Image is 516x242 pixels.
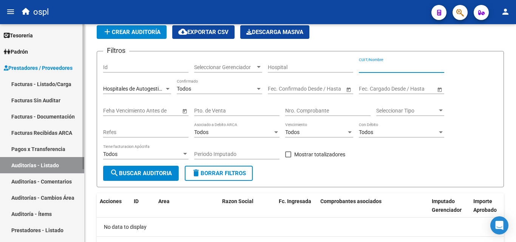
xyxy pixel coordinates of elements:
span: Borrar Filtros [192,170,246,177]
div: No data to display [97,217,504,236]
datatable-header-cell: Importe Aprobado [470,193,512,227]
button: Borrar Filtros [185,166,253,181]
span: ID [134,198,139,204]
mat-icon: cloud_download [178,27,187,36]
span: Hospitales de Autogestión [103,86,165,92]
button: Buscar Auditoria [103,166,179,181]
mat-icon: search [110,168,119,177]
span: Imputado Gerenciador [432,198,462,213]
span: Razon Social [222,198,253,204]
span: Fc. Ingresada [279,198,311,204]
datatable-header-cell: Fc. Ingresada [276,193,317,227]
span: Padrón [4,48,28,56]
datatable-header-cell: ID [131,193,155,227]
span: Importe Aprobado [473,198,497,213]
datatable-header-cell: Acciones [97,193,131,227]
input: Start date [359,86,382,92]
span: Todos [285,129,300,135]
div: Open Intercom Messenger [490,216,508,234]
datatable-header-cell: Imputado Gerenciador [429,193,470,227]
span: Todos [359,129,373,135]
mat-icon: person [501,7,510,16]
span: Area [158,198,170,204]
input: Start date [268,86,291,92]
input: End date [298,86,335,92]
button: Open calendar [181,107,188,115]
span: Buscar Auditoria [110,170,172,177]
input: End date [389,86,426,92]
datatable-header-cell: Area [155,193,208,227]
span: Exportar CSV [178,29,229,35]
span: Seleccionar Tipo [376,108,437,114]
span: Mostrar totalizadores [294,150,345,159]
h3: Filtros [103,45,129,56]
span: Comprobantes asociados [320,198,382,204]
button: Exportar CSV [172,25,235,39]
span: Crear Auditoría [103,29,161,35]
span: Todos [103,151,117,157]
app-download-masive: Descarga masiva de comprobantes (adjuntos) [240,25,309,39]
span: Descarga Masiva [246,29,303,35]
span: ospl [33,4,49,20]
span: Todos [194,129,209,135]
datatable-header-cell: Comprobantes asociados [317,193,429,227]
span: Prestadores / Proveedores [4,64,73,72]
mat-icon: menu [6,7,15,16]
span: Seleccionar Gerenciador [194,64,255,71]
span: Todos [177,86,191,92]
mat-icon: delete [192,168,201,177]
mat-icon: add [103,27,112,36]
button: Crear Auditoría [97,25,167,39]
button: Descarga Masiva [240,25,309,39]
span: Tesorería [4,31,33,40]
span: Acciones [100,198,122,204]
button: Open calendar [436,85,443,93]
button: Open calendar [345,85,352,93]
datatable-header-cell: Razon Social [219,193,276,227]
